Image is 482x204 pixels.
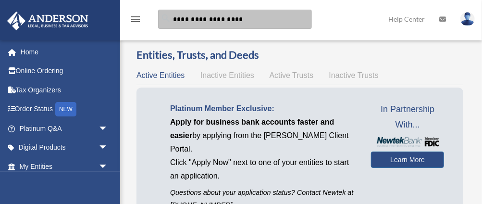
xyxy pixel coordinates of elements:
[136,71,185,79] span: Active Entities
[170,115,357,156] p: by applying from the [PERSON_NAME] Client Portal.
[270,71,314,79] span: Active Trusts
[136,48,463,63] h3: Entities, Trusts, and Deeds
[371,102,444,132] span: In Partnership With...
[7,80,123,100] a: Tax Organizers
[376,137,439,146] img: NewtekBankLogoSM.png
[329,71,379,79] span: Inactive Trusts
[7,119,123,138] a: Platinum Q&Aarrow_drop_down
[7,62,123,81] a: Online Ordering
[7,100,123,119] a: Order StatusNEW
[99,119,118,139] span: arrow_drop_down
[170,102,357,115] p: Platinum Member Exclusive:
[161,13,171,24] i: search
[460,12,475,26] img: User Pic
[130,13,141,25] i: menu
[170,156,357,183] p: Click "Apply Now" next to one of your entities to start an application.
[371,152,444,168] a: Learn More
[7,157,118,176] a: My Entitiesarrow_drop_down
[170,118,334,140] span: Apply for business bank accounts faster and easier
[4,12,91,30] img: Anderson Advisors Platinum Portal
[7,42,123,62] a: Home
[200,71,254,79] span: Inactive Entities
[55,102,76,116] div: NEW
[99,138,118,158] span: arrow_drop_down
[99,157,118,177] span: arrow_drop_down
[7,138,123,157] a: Digital Productsarrow_drop_down
[130,17,141,25] a: menu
